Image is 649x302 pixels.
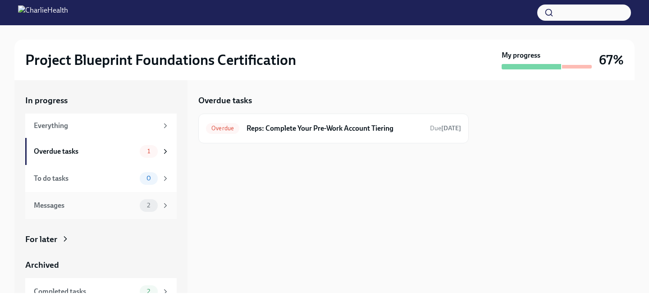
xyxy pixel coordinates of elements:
[25,138,177,165] a: Overdue tasks1
[142,148,155,155] span: 1
[25,233,57,245] div: For later
[34,121,158,131] div: Everything
[441,124,461,132] strong: [DATE]
[34,287,136,297] div: Completed tasks
[34,146,136,156] div: Overdue tasks
[18,5,68,20] img: CharlieHealth
[25,233,177,245] a: For later
[430,124,461,132] span: Due
[25,259,177,271] a: Archived
[142,202,155,209] span: 2
[141,175,156,182] span: 0
[34,174,136,183] div: To do tasks
[599,52,624,68] h3: 67%
[25,192,177,219] a: Messages2
[25,114,177,138] a: Everything
[206,125,239,132] span: Overdue
[34,201,136,210] div: Messages
[25,51,296,69] h2: Project Blueprint Foundations Certification
[502,50,540,60] strong: My progress
[247,124,423,133] h6: Reps: Complete Your Pre-Work Account Tiering
[25,95,177,106] a: In progress
[198,95,252,106] h5: Overdue tasks
[206,121,461,136] a: OverdueReps: Complete Your Pre-Work Account TieringDue[DATE]
[430,124,461,133] span: September 8th, 2025 11:00
[25,165,177,192] a: To do tasks0
[142,288,155,295] span: 2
